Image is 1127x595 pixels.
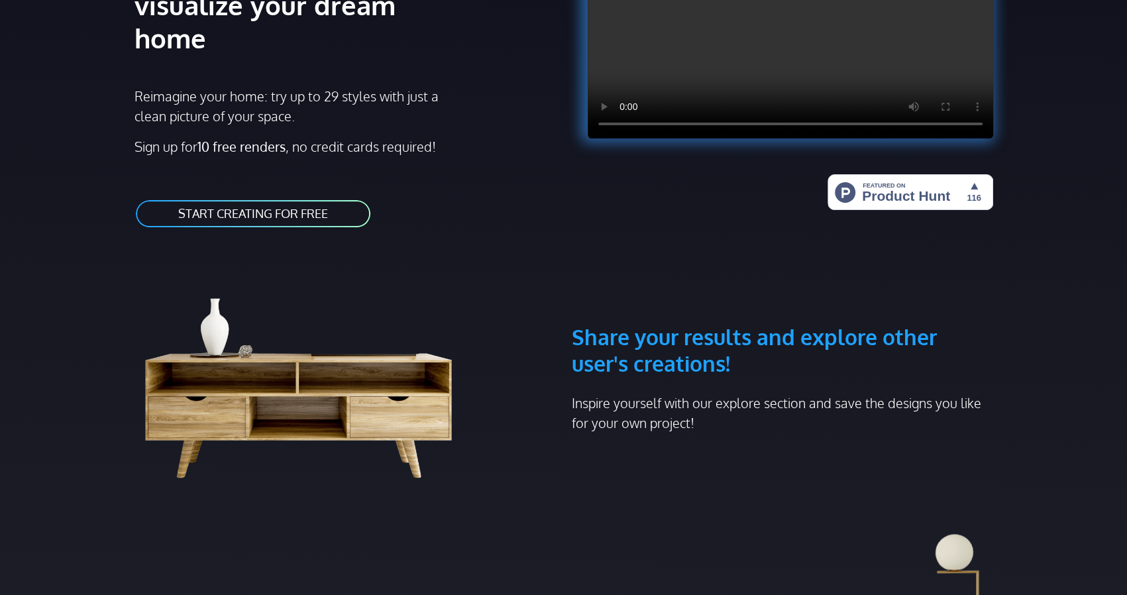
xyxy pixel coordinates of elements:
[572,260,993,377] h3: Share your results and explore other user's creations!
[197,138,286,155] strong: 10 free renders
[572,393,993,433] p: Inspire yourself with our explore section and save the designs you like for your own project!
[134,199,372,229] a: START CREATING FOR FREE
[134,86,451,126] p: Reimagine your home: try up to 29 styles with just a clean picture of your space.
[134,136,556,156] p: Sign up for , no credit cards required!
[134,260,483,486] img: living room cabinet
[828,174,993,210] img: HomeStyler AI - Interior Design Made Easy: One Click to Your Dream Home | Product Hunt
